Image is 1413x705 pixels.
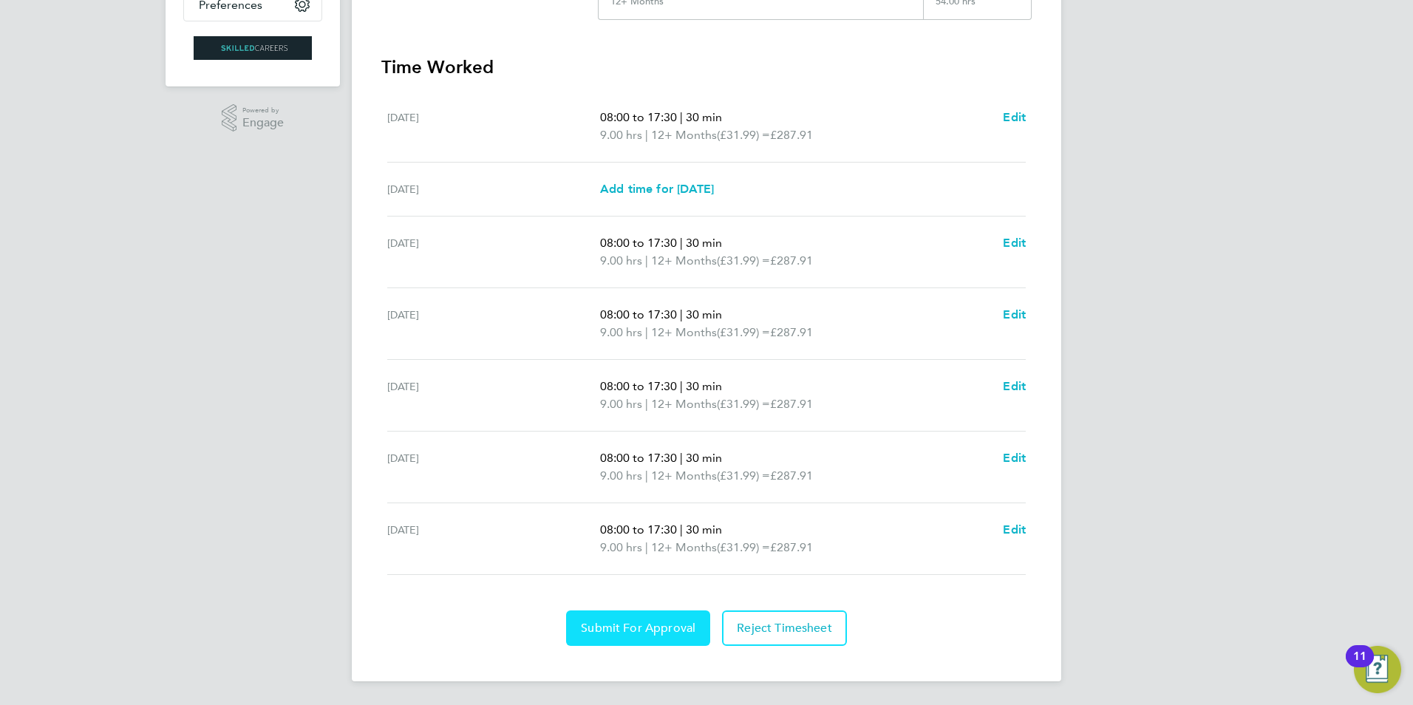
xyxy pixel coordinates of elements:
[222,104,285,132] a: Powered byEngage
[194,36,312,60] img: skilledcareers-logo-retina.png
[600,379,677,393] span: 08:00 to 17:30
[717,253,770,268] span: (£31.99) =
[645,325,648,339] span: |
[680,236,683,250] span: |
[645,128,648,142] span: |
[770,253,813,268] span: £287.91
[680,522,683,537] span: |
[770,325,813,339] span: £287.91
[1003,110,1026,124] span: Edit
[651,395,717,413] span: 12+ Months
[1003,521,1026,539] a: Edit
[651,324,717,341] span: 12+ Months
[686,522,722,537] span: 30 min
[1003,307,1026,321] span: Edit
[651,126,717,144] span: 12+ Months
[651,539,717,556] span: 12+ Months
[770,540,813,554] span: £287.91
[1003,449,1026,467] a: Edit
[600,540,642,554] span: 9.00 hrs
[600,128,642,142] span: 9.00 hrs
[387,234,600,270] div: [DATE]
[242,104,284,117] span: Powered by
[1353,656,1366,675] div: 11
[600,307,677,321] span: 08:00 to 17:30
[686,236,722,250] span: 30 min
[645,253,648,268] span: |
[645,397,648,411] span: |
[1003,379,1026,393] span: Edit
[737,621,832,636] span: Reject Timesheet
[651,467,717,485] span: 12+ Months
[566,610,710,646] button: Submit For Approval
[387,449,600,485] div: [DATE]
[387,109,600,144] div: [DATE]
[1003,236,1026,250] span: Edit
[600,451,677,465] span: 08:00 to 17:30
[717,469,770,483] span: (£31.99) =
[1003,109,1026,126] a: Edit
[770,469,813,483] span: £287.91
[651,252,717,270] span: 12+ Months
[680,307,683,321] span: |
[387,180,600,198] div: [DATE]
[680,379,683,393] span: |
[1003,234,1026,252] a: Edit
[600,182,714,196] span: Add time for [DATE]
[645,540,648,554] span: |
[717,540,770,554] span: (£31.99) =
[722,610,847,646] button: Reject Timesheet
[600,236,677,250] span: 08:00 to 17:30
[600,110,677,124] span: 08:00 to 17:30
[717,128,770,142] span: (£31.99) =
[770,128,813,142] span: £287.91
[686,451,722,465] span: 30 min
[1354,646,1401,693] button: Open Resource Center, 11 new notifications
[1003,378,1026,395] a: Edit
[381,55,1032,79] h3: Time Worked
[680,451,683,465] span: |
[600,253,642,268] span: 9.00 hrs
[600,325,642,339] span: 9.00 hrs
[680,110,683,124] span: |
[686,110,722,124] span: 30 min
[183,36,322,60] a: Go to home page
[387,378,600,413] div: [DATE]
[686,307,722,321] span: 30 min
[600,469,642,483] span: 9.00 hrs
[600,397,642,411] span: 9.00 hrs
[1003,522,1026,537] span: Edit
[686,379,722,393] span: 30 min
[387,306,600,341] div: [DATE]
[770,397,813,411] span: £287.91
[1003,306,1026,324] a: Edit
[645,469,648,483] span: |
[600,522,677,537] span: 08:00 to 17:30
[387,521,600,556] div: [DATE]
[581,621,695,636] span: Submit For Approval
[242,117,284,129] span: Engage
[717,397,770,411] span: (£31.99) =
[717,325,770,339] span: (£31.99) =
[600,180,714,198] a: Add time for [DATE]
[1003,451,1026,465] span: Edit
